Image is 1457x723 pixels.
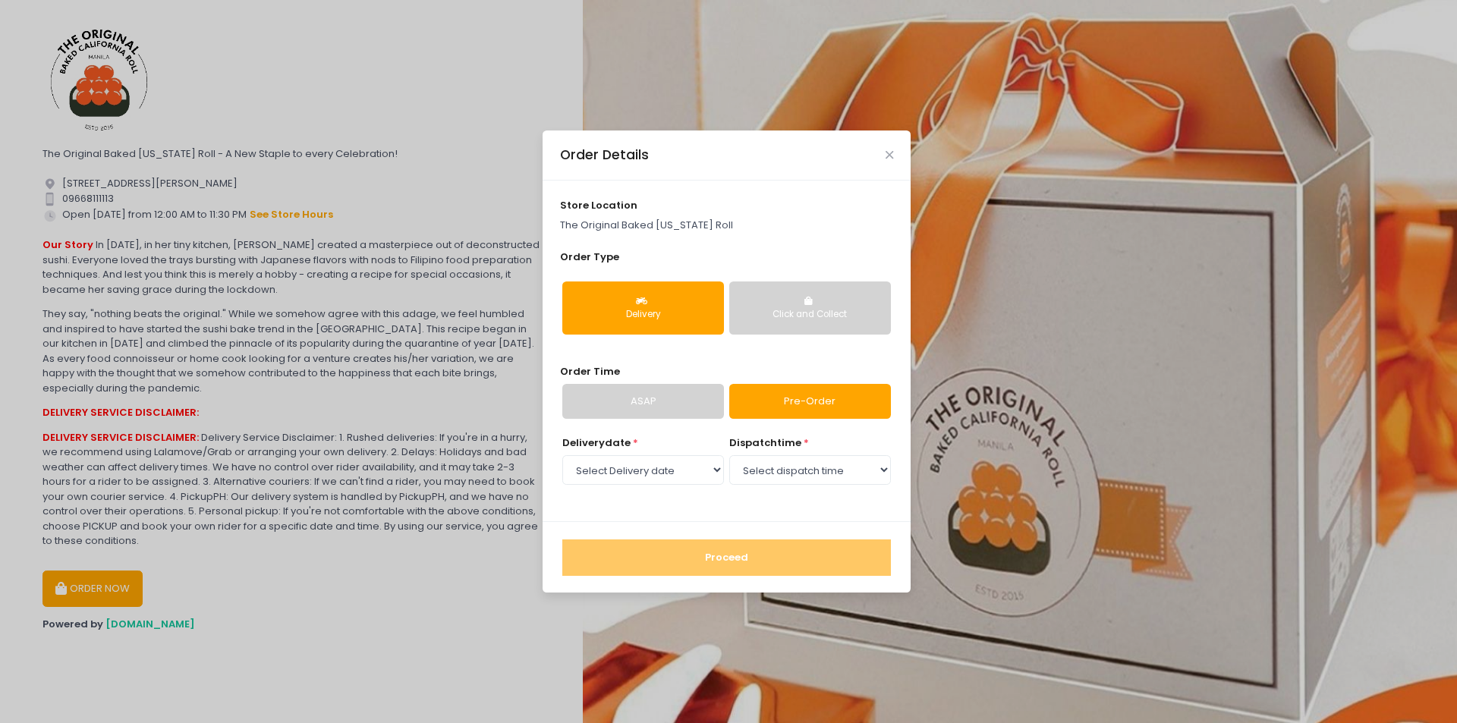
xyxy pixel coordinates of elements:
span: dispatch time [729,435,801,450]
button: Proceed [562,539,891,576]
div: Delivery [573,308,713,322]
div: Order Details [560,145,649,165]
p: The Original Baked [US_STATE] Roll [560,218,894,233]
button: Click and Collect [729,281,891,335]
a: Pre-Order [729,384,891,419]
span: Delivery date [562,435,631,450]
button: Close [886,151,893,159]
span: Order Time [560,364,620,379]
a: ASAP [562,384,724,419]
span: Order Type [560,250,619,264]
button: Delivery [562,281,724,335]
div: Click and Collect [740,308,880,322]
span: store location [560,198,637,212]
